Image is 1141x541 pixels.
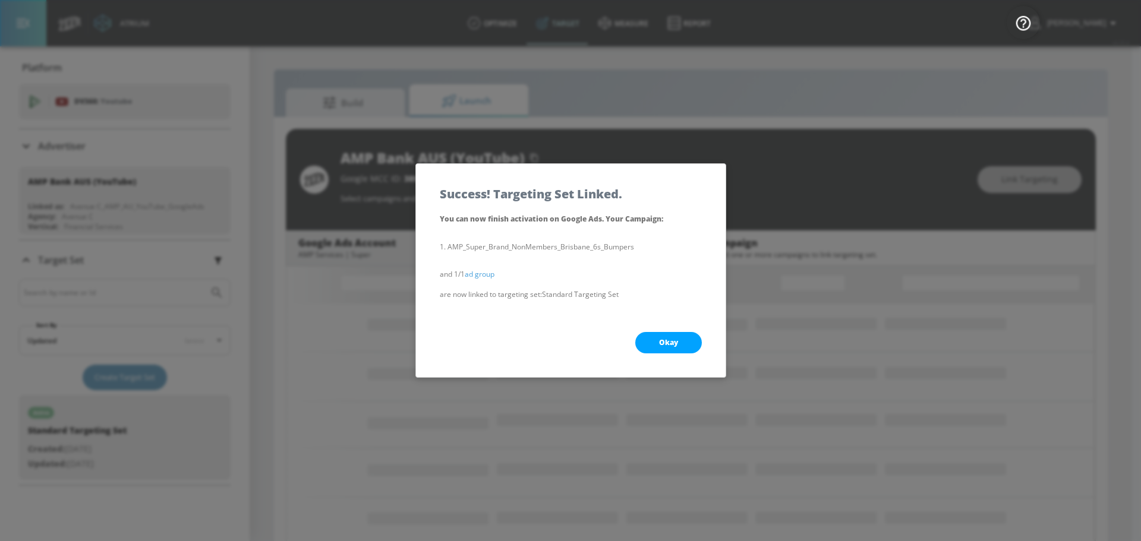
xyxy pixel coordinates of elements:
[440,212,702,226] p: You can now finish activation on Google Ads. Your Campaign :
[659,338,678,347] span: Okay
[465,269,494,279] a: ad group
[440,188,622,200] h5: Success! Targeting Set Linked.
[635,332,702,353] button: Okay
[440,288,702,301] p: are now linked to targeting set: Standard Targeting Set
[440,241,702,254] li: AMP_Super_Brand_NonMembers_Brisbane_6s_Bumpers
[440,268,702,281] p: and 1/1
[1007,6,1040,39] button: Open Resource Center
